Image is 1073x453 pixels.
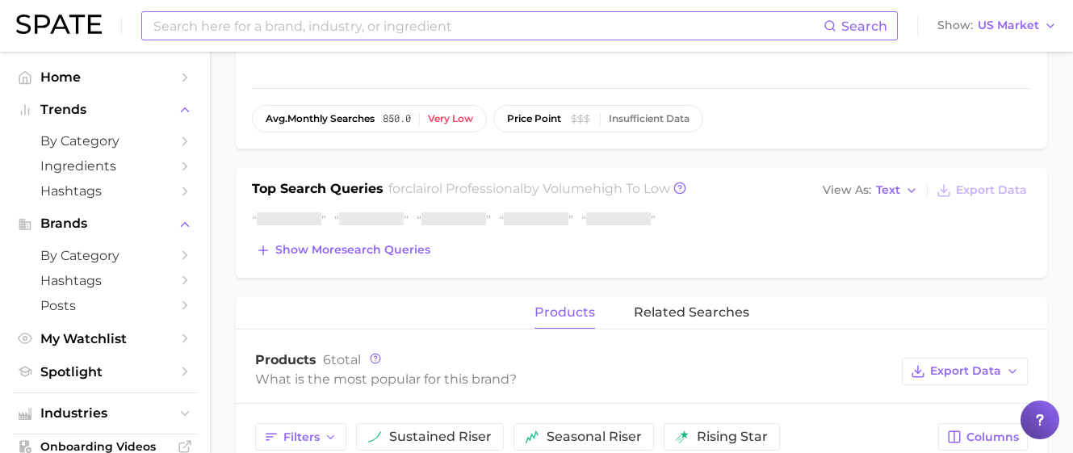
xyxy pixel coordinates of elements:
[676,430,689,443] img: rising star
[389,430,492,443] span: sustained riser
[323,352,361,367] span: total
[978,21,1039,30] span: US Market
[876,186,900,195] span: Text
[40,364,170,380] span: Spotlight
[252,239,434,262] button: Show moresearch queries
[40,69,170,85] span: Home
[634,305,749,320] span: related searches
[40,248,170,263] span: by Category
[13,326,197,351] a: My Watchlist
[13,268,197,293] a: Hashtags
[956,183,1027,197] span: Export Data
[933,179,1031,202] button: Export Data
[275,243,430,257] span: Show more search queries
[13,98,197,122] button: Trends
[493,105,703,132] button: price pointInsufficient Data
[388,179,670,202] h2: for by Volume
[383,113,411,124] span: 850.0
[507,113,561,124] span: price point
[841,19,887,34] span: Search
[609,113,689,124] div: Insufficient Data
[13,243,197,268] a: by Category
[283,430,320,444] span: Filters
[40,406,170,421] span: Industries
[252,105,487,132] button: avg.monthly searches850.0Very low
[13,293,197,318] a: Posts
[16,15,102,34] img: SPATE
[13,401,197,426] button: Industries
[819,180,922,201] button: View AsText
[933,15,1061,36] button: ShowUS Market
[937,21,973,30] span: Show
[252,179,384,202] h1: Top Search Queries
[13,212,197,236] button: Brands
[40,158,170,174] span: Ingredients
[13,153,197,178] a: Ingredients
[323,352,331,367] span: 6
[255,423,346,451] button: Filters
[40,103,170,117] span: Trends
[13,65,197,90] a: Home
[368,430,381,443] img: sustained riser
[13,359,197,384] a: Spotlight
[152,12,824,40] input: Search here for a brand, industry, or ingredient
[966,430,1019,444] span: Columns
[40,133,170,149] span: by Category
[938,423,1028,451] button: Columns
[40,216,170,231] span: Brands
[823,186,871,195] span: View As
[547,430,642,443] span: seasonal riser
[593,181,670,196] span: high to low
[266,112,287,124] abbr: average
[697,430,768,443] span: rising star
[930,364,1001,378] span: Export Data
[40,183,170,199] span: Hashtags
[428,113,473,124] div: Very low
[902,358,1028,385] button: Export Data
[526,430,539,443] img: seasonal riser
[405,181,523,196] span: clairol professional
[255,368,894,390] div: What is the most popular for this brand?
[534,305,595,320] span: products
[40,298,170,313] span: Posts
[266,113,375,124] span: monthly searches
[40,331,170,346] span: My Watchlist
[13,128,197,153] a: by Category
[255,352,316,367] span: Products
[40,273,170,288] span: Hashtags
[13,178,197,203] a: Hashtags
